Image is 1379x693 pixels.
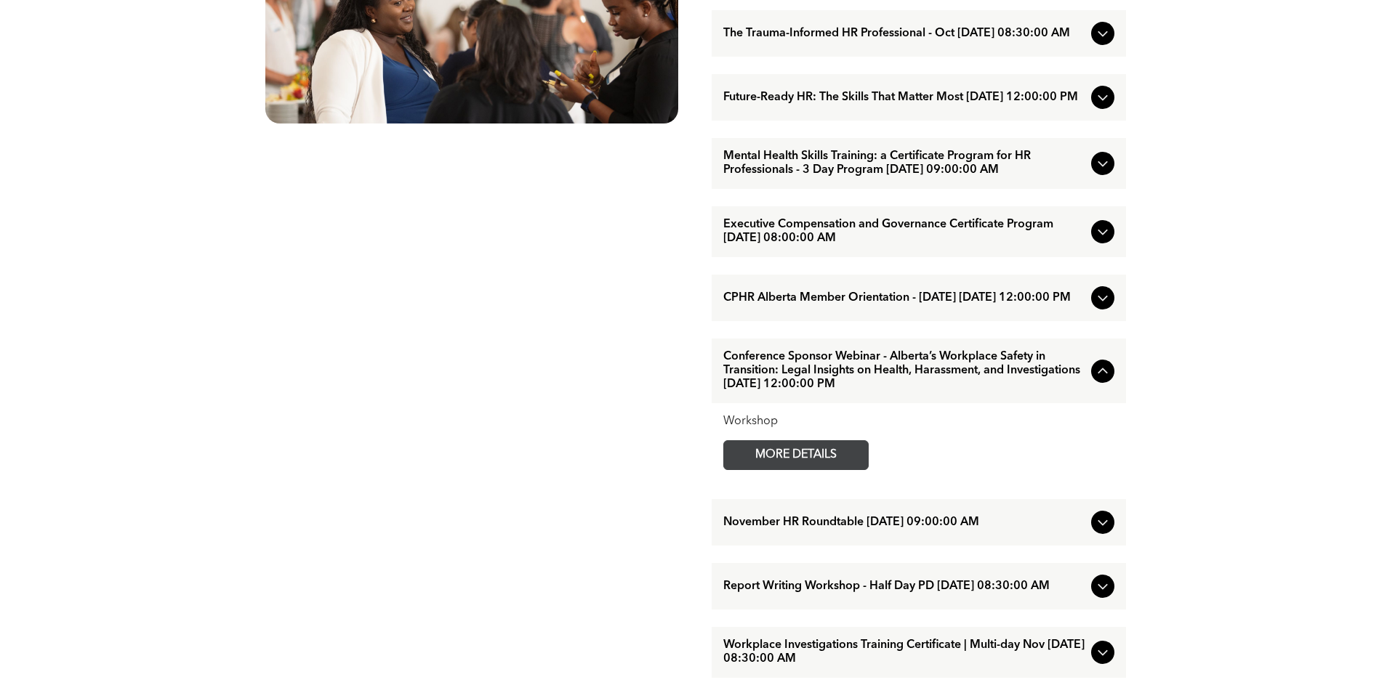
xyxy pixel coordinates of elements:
span: The Trauma-Informed HR Professional - Oct [DATE] 08:30:00 AM [723,27,1085,41]
div: Workshop [723,415,1114,429]
span: Workplace Investigations Training Certificate | Multi-day Nov [DATE] 08:30:00 AM [723,639,1085,666]
span: Mental Health Skills Training: a Certificate Program for HR Professionals - 3 Day Program [DATE] ... [723,150,1085,177]
span: MORE DETAILS [739,441,853,469]
span: Conference Sponsor Webinar - Alberta’s Workplace Safety in Transition: Legal Insights on Health, ... [723,350,1085,392]
span: Report Writing Workshop - Half Day PD [DATE] 08:30:00 AM [723,580,1085,593]
span: Future-Ready HR: The Skills That Matter Most [DATE] 12:00:00 PM [723,91,1085,105]
span: November HR Roundtable [DATE] 09:00:00 AM [723,516,1085,530]
span: CPHR Alberta Member Orientation - [DATE] [DATE] 12:00:00 PM [723,291,1085,305]
span: Executive Compensation and Governance Certificate Program [DATE] 08:00:00 AM [723,218,1085,246]
a: MORE DETAILS [723,440,869,470]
